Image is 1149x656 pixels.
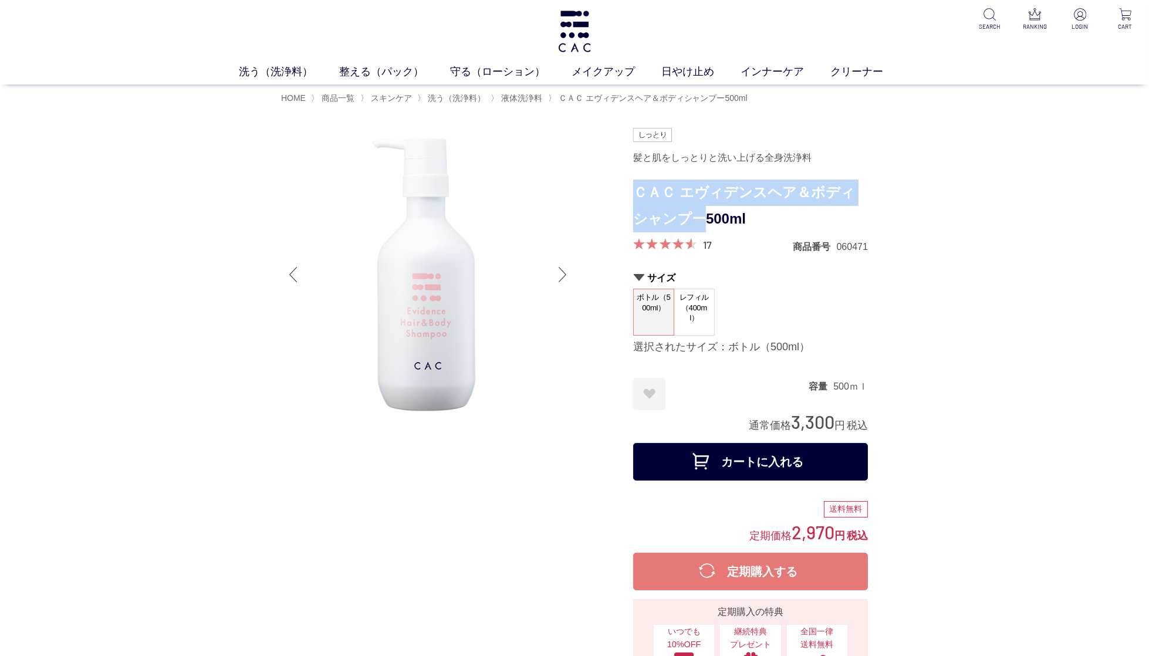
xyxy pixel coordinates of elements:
[1020,8,1049,31] a: RANKING
[451,64,572,80] a: 守る（ローション）
[369,93,412,103] a: スキンケア
[633,128,672,142] img: しっとり
[556,93,748,103] a: ＣＡＣ エヴィデンスヘア＆ボディシャンプー500ml
[834,420,845,431] span: 円
[559,93,748,103] span: ＣＡＣ エヴィデンスヘア＆ボディシャンプー500ml
[1020,22,1049,31] p: RANKING
[340,64,451,80] a: 整える（パック）
[428,93,485,103] span: 洗う（洗浄料）
[809,380,833,393] dt: 容量
[281,128,574,421] img: ＣＡＣ エヴィデンスヘア＆ボディシャンプー500ml ボトル（500ml）
[662,64,741,80] a: 日やけ止め
[674,289,714,326] span: レフィル（400ml）
[634,289,674,323] span: ボトル（500ml）
[239,64,340,80] a: 洗う（洗浄料）
[1066,22,1094,31] p: LOGIN
[548,93,751,104] li: 〉
[322,93,354,103] span: 商品一覧
[824,501,868,518] div: 送料無料
[425,93,485,103] a: 洗う（洗浄料）
[1111,8,1140,31] a: CART
[975,8,1004,31] a: SEARCH
[834,530,845,542] span: 円
[1111,22,1140,31] p: CART
[319,93,354,103] a: 商品一覧
[975,22,1004,31] p: SEARCH
[633,272,868,284] h2: サイズ
[749,420,791,431] span: 通常価格
[792,521,834,543] span: 2,970
[633,378,665,410] a: お気に入りに登録する
[833,380,868,393] dd: 500ｍｌ
[633,340,868,354] div: 選択されたサイズ：ボトル（500ml）
[793,625,842,651] span: 全国一律 送料無料
[660,625,708,651] span: いつでも10%OFF
[726,625,775,651] span: 継続特典 プレゼント
[633,148,868,168] div: 髪と肌をしっとりと洗い上げる全身洗浄料
[499,93,542,103] a: 液体洗浄料
[633,553,868,590] button: 定期購入する
[633,443,868,481] button: カートに入れる
[703,238,712,251] a: 17
[501,93,542,103] span: 液体洗浄料
[556,11,593,52] img: logo
[1066,8,1094,31] a: LOGIN
[360,93,415,104] li: 〉
[491,93,545,104] li: 〉
[311,93,357,104] li: 〉
[791,411,834,432] span: 3,300
[831,64,910,80] a: クリーナー
[793,241,837,253] dt: 商品番号
[741,64,831,80] a: インナーケア
[837,241,868,253] dd: 060471
[281,93,306,103] a: HOME
[638,605,863,619] div: 定期購入の特典
[572,64,662,80] a: メイクアップ
[749,529,792,542] span: 定期価格
[417,93,488,104] li: 〉
[847,420,868,431] span: 税込
[847,530,868,542] span: 税込
[371,93,412,103] span: スキンケア
[633,180,868,232] h1: ＣＡＣ エヴィデンスヘア＆ボディシャンプー500ml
